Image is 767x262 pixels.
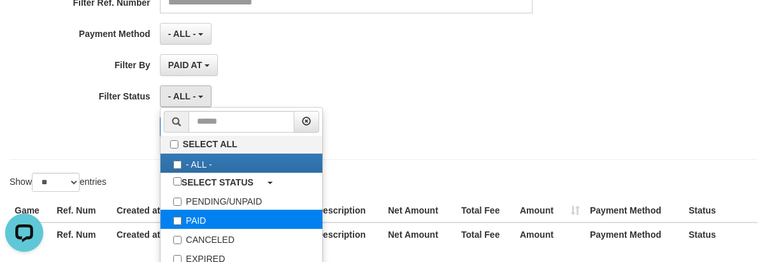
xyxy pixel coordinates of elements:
th: Payment Method [585,222,684,246]
b: SELECT STATUS [182,177,254,187]
th: Created at [111,222,194,246]
th: Total Fee [456,222,515,246]
a: SELECT STATUS [161,173,322,191]
select: Showentries [32,173,80,192]
th: Payment Method [585,199,684,222]
th: Description [312,222,383,246]
th: Amount [515,199,585,222]
input: PENDING/UNPAID [173,198,182,206]
th: Created at [111,199,194,222]
input: CANCELED [173,236,182,244]
th: Total Fee [456,199,515,222]
th: Net Amount [383,222,456,246]
label: Show entries [10,173,106,192]
label: CANCELED [161,229,322,248]
th: Game [10,199,52,222]
th: Status [684,222,757,246]
label: PENDING/UNPAID [161,191,322,210]
th: Description [312,199,383,222]
input: SELECT STATUS [173,177,182,186]
th: Status [684,199,757,222]
th: Net Amount [383,199,456,222]
input: - ALL - [173,161,182,169]
span: - ALL - [168,29,196,39]
button: - ALL - [160,23,211,45]
input: SELECT ALL [170,140,178,149]
button: PAID AT [160,54,218,76]
span: PAID AT [168,60,202,70]
th: Amount [515,222,585,246]
th: Ref. Num [52,199,111,222]
button: - ALL - [160,85,211,107]
th: Ref. Num [52,222,111,246]
label: SELECT ALL [161,136,322,153]
label: - ALL - [161,154,322,173]
span: - ALL - [168,91,196,101]
button: Open LiveChat chat widget [5,5,43,43]
label: PAID [161,210,322,229]
input: PAID [173,217,182,225]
